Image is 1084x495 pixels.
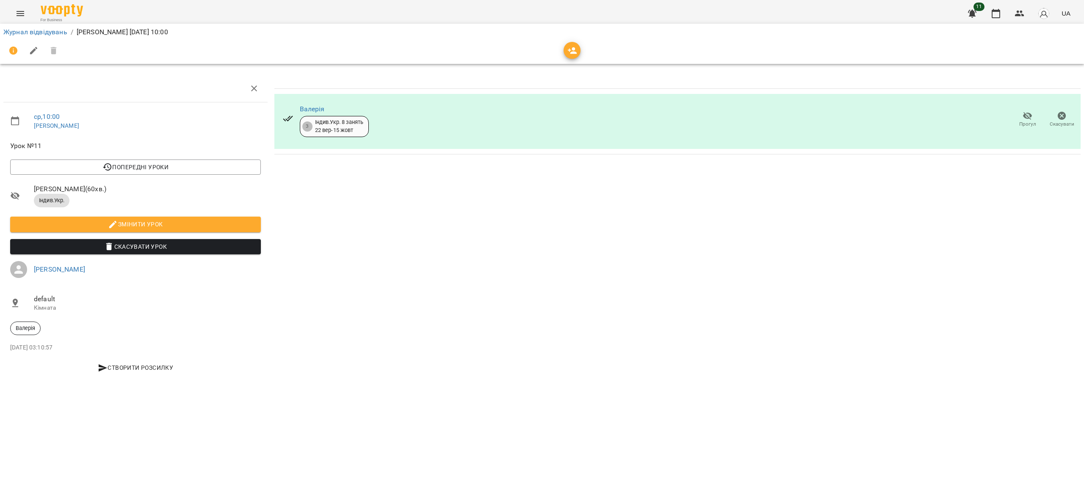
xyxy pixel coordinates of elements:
span: For Business [41,17,83,23]
img: Voopty Logo [41,4,83,16]
span: 11 [973,3,984,11]
button: Попередні уроки [10,159,261,175]
a: ср , 10:00 [34,113,60,121]
span: Прогул [1019,121,1036,128]
span: Попередні уроки [17,162,254,172]
span: UA [1062,9,1070,18]
button: Скасувати [1045,108,1079,132]
button: UA [1058,5,1074,21]
button: Скасувати Урок [10,239,261,254]
span: [PERSON_NAME] ( 60 хв. ) [34,184,261,194]
span: Створити розсилку [14,363,257,373]
span: Скасувати [1050,121,1074,128]
span: default [34,294,261,304]
div: Валерія [10,322,41,335]
button: Прогул [1010,108,1045,132]
p: [DATE] 03:10:57 [10,344,261,352]
p: Кімната [34,304,261,312]
div: Індив.Укр. 8 занять 22 вер - 15 жовт [315,118,364,134]
a: Валерія [300,105,325,113]
img: avatar_s.png [1038,8,1050,19]
li: / [71,27,73,37]
button: Змінити урок [10,217,261,232]
p: [PERSON_NAME] [DATE] 10:00 [77,27,168,37]
div: 3 [302,121,312,132]
span: Валерія [11,324,40,332]
a: [PERSON_NAME] [34,265,85,273]
button: Menu [10,3,30,24]
span: Скасувати Урок [17,242,254,252]
button: Створити розсилку [10,360,261,375]
nav: breadcrumb [3,27,1081,37]
span: Урок №11 [10,141,261,151]
span: Змінити урок [17,219,254,229]
a: Журнал відвідувань [3,28,67,36]
span: Індив.Укр. [34,197,69,204]
a: [PERSON_NAME] [34,122,79,129]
